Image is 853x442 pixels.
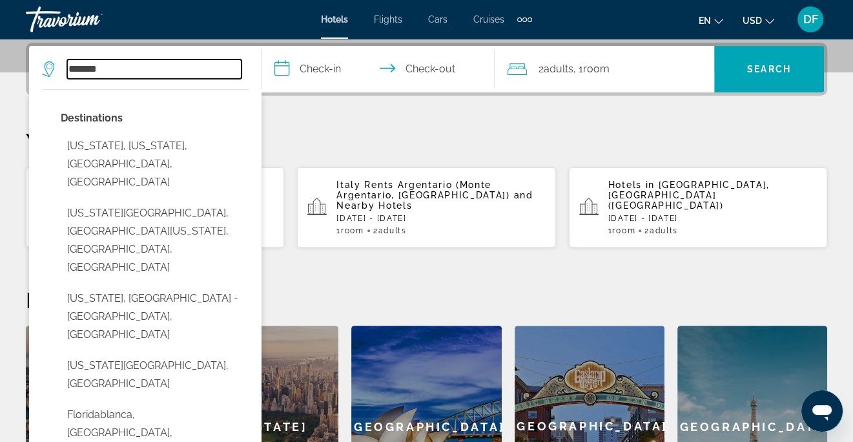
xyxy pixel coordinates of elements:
span: 1 [336,226,364,235]
p: [DATE] - [DATE] [608,214,817,223]
span: Search [747,64,791,74]
button: Select city: Florida, Massachusetts, MA, United States [61,134,249,195]
button: Travelers: 2 adults, 0 children [495,46,714,92]
button: Italy Rents Argentario (Monte Argentario, [GEOGRAPHIC_DATA]) and Nearby Hotels[DATE] - [DATE]1Roo... [297,167,555,248]
a: Travorium [26,3,155,36]
span: Adults [544,63,573,75]
span: Room [612,226,635,235]
a: Cars [428,14,447,25]
span: Room [583,63,610,75]
iframe: Button to launch messaging window [801,390,843,432]
a: Hotels [321,14,348,25]
button: User Menu [794,6,827,33]
span: 2 [644,226,678,235]
p: Your Recent Searches [26,128,827,154]
a: Flights [374,14,402,25]
span: and Nearby Hotels [336,190,533,211]
span: DF [803,13,818,26]
button: Select city: Florida Street, Buenos Aires, Argentina [61,353,249,396]
button: Change currency [743,11,774,30]
span: [GEOGRAPHIC_DATA], [GEOGRAPHIC_DATA] ([GEOGRAPHIC_DATA]) [608,180,770,211]
button: Select city: Florida, Johannesburg - Gauteng, South Africa [61,286,249,347]
span: Adults [650,226,678,235]
button: Select city: Florida Keys, South Florida, FL, United States [61,201,249,280]
button: Hotels in [GEOGRAPHIC_DATA], [GEOGRAPHIC_DATA], [GEOGRAPHIC_DATA] ([GEOGRAPHIC_DATA])[DATE] - [DA... [26,167,284,248]
span: Adults [378,226,406,235]
button: Select check in and out date [262,46,494,92]
p: [DATE] - [DATE] [336,214,545,223]
span: Hotels in [608,180,655,190]
a: Cruises [473,14,504,25]
p: City options [61,109,249,127]
span: en [699,16,711,26]
span: 2 [373,226,407,235]
span: USD [743,16,762,26]
span: Italy Rents Argentario (Monte Argentario, [GEOGRAPHIC_DATA]) [336,180,509,200]
span: 2 [539,60,573,78]
span: 1 [608,226,635,235]
button: Extra navigation items [517,9,532,30]
span: , 1 [573,60,610,78]
button: Hotels in [GEOGRAPHIC_DATA], [GEOGRAPHIC_DATA] ([GEOGRAPHIC_DATA])[DATE] - [DATE]1Room2Adults [569,167,827,248]
h2: Featured Destinations [26,287,827,313]
span: Room [341,226,364,235]
div: Search widget [29,46,824,92]
input: Search hotel destination [67,59,242,79]
button: Search [714,46,824,92]
button: Change language [699,11,723,30]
